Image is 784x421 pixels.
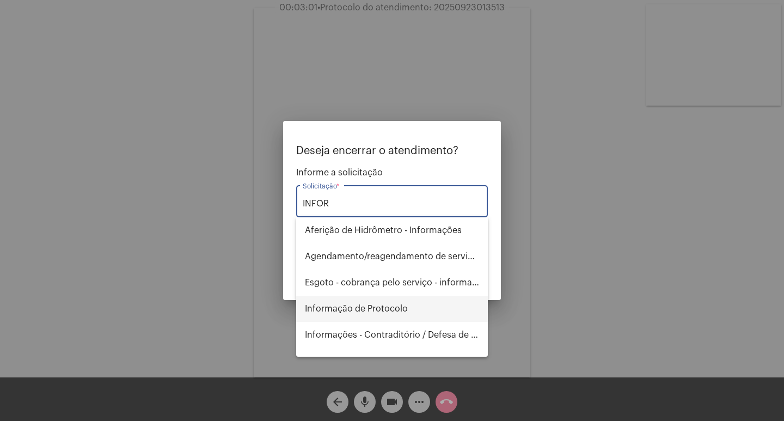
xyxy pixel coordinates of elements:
span: Informações - Contraditório / Defesa de infração [305,322,479,348]
span: Esgoto - cobrança pelo serviço - informações [305,270,479,296]
input: Buscar solicitação [303,199,481,209]
span: Aferição de Hidrômetro - Informações [305,217,479,243]
span: Informação de Protocolo [305,296,479,322]
span: Leitura - informações [305,348,479,374]
span: Agendamento/reagendamento de serviços - informações [305,243,479,270]
span: Informe a solicitação [296,168,488,178]
p: Deseja encerrar o atendimento? [296,145,488,157]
